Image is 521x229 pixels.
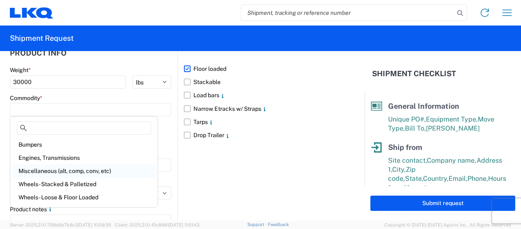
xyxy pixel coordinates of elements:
label: Product notes [10,206,53,213]
span: City, [392,166,406,173]
label: Load bars [184,89,345,102]
div: Wheels - Loose & Floor Loaded [12,191,156,204]
span: State, [405,175,423,182]
span: Server: 2025.21.0-769a9a7b8c3 [10,222,111,227]
div: Engines, Transmissions [12,151,156,164]
span: Country, [423,175,449,182]
span: [DATE] 10:09:35 [78,222,111,227]
div: Miscellaneous (alt, comp, conv, etc) [12,164,156,178]
label: Tarps [184,115,345,129]
a: Support [247,222,268,227]
div: General Auto Parts (dry) [12,204,156,217]
span: Ship from [388,143,422,152]
input: Shipment, tracking or reference number [241,5,454,21]
label: Narrow Etracks w/ Straps [184,102,345,115]
span: General Information [388,102,459,110]
span: Copyright © [DATE]-[DATE] Agistix Inc., All Rights Reserved [384,221,511,229]
span: Client: 2025.21.0-f0c8481 [115,222,200,227]
button: Submit request [370,196,515,211]
a: Feedback [268,222,289,227]
label: Weight [10,66,31,74]
span: Equipment Type, [426,115,478,123]
span: Site contact, [388,157,427,164]
h2: Product Info [10,49,67,57]
span: Phone, [468,175,488,182]
span: Bill To, [405,124,426,132]
div: Bumpers [12,138,156,151]
span: [DATE] 11:51:43 [169,222,200,227]
h2: Shipment Checklist [372,69,456,79]
label: Floor loaded [184,62,345,75]
h2: Shipment Request [10,33,74,43]
span: Unique PO#, [388,115,426,123]
span: [PERSON_NAME] [426,124,480,132]
label: Stackable [184,75,345,89]
span: Company name, [427,157,477,164]
span: Email, [449,175,468,182]
span: Hours to [404,184,430,192]
label: Commodity [10,94,42,102]
label: Drop Trailer [184,129,345,142]
div: Wheels - Stacked & Palletized [12,178,156,191]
